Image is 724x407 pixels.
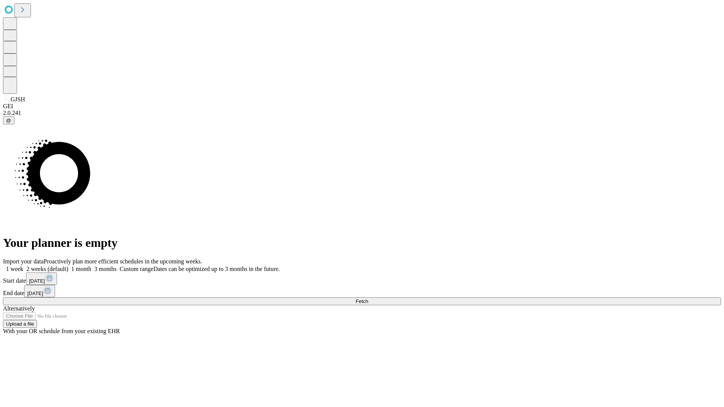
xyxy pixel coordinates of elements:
h1: Your planner is empty [3,236,721,250]
span: Import your data [3,258,44,265]
div: GEI [3,103,721,110]
span: Fetch [356,298,368,304]
button: [DATE] [24,285,55,297]
span: [DATE] [29,278,45,284]
span: Alternatively [3,305,35,312]
div: End date [3,285,721,297]
span: With your OR schedule from your existing EHR [3,328,120,334]
span: 1 week [6,266,23,272]
span: Dates can be optimized up to 3 months in the future. [153,266,280,272]
span: Proactively plan more efficient schedules in the upcoming weeks. [44,258,202,265]
div: Start date [3,272,721,285]
button: [DATE] [26,272,57,285]
span: GJSH [11,96,25,103]
button: @ [3,116,14,124]
span: Custom range [120,266,153,272]
button: Upload a file [3,320,37,328]
span: 3 months [94,266,117,272]
span: 1 month [71,266,91,272]
span: @ [6,118,11,123]
button: Fetch [3,297,721,305]
span: [DATE] [27,291,43,296]
span: 2 weeks (default) [26,266,68,272]
div: 2.0.241 [3,110,721,116]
